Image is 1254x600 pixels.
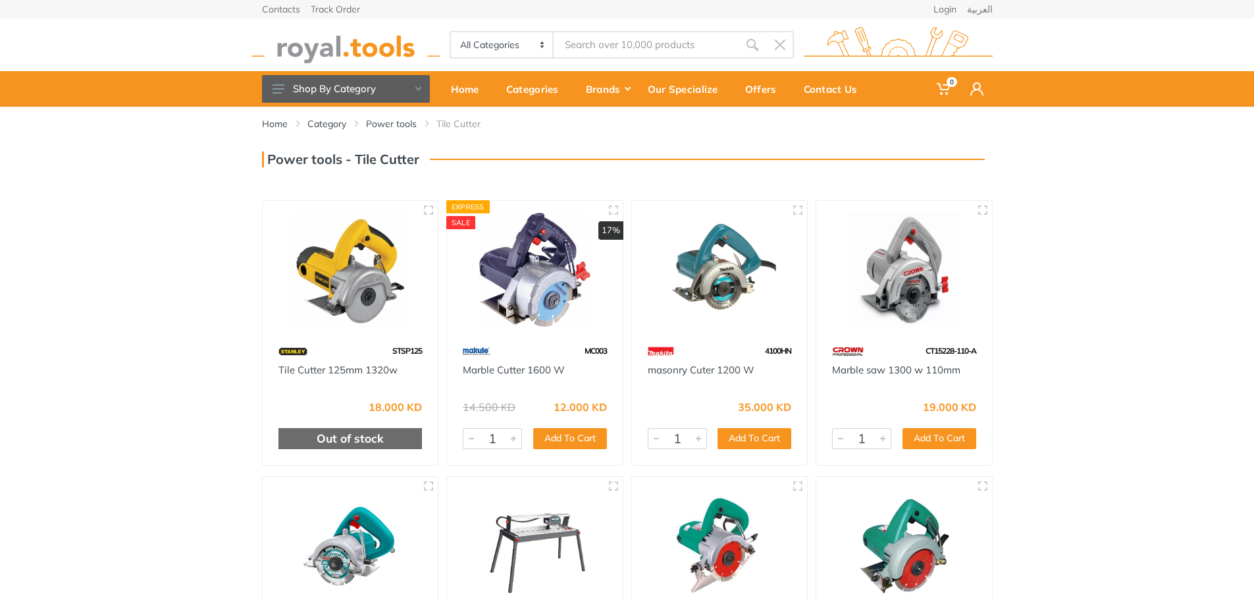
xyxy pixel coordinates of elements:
nav: breadcrumb [262,117,993,130]
select: Category [451,32,554,57]
div: 12.000 KD [554,402,607,412]
div: Offers [736,75,795,103]
a: Login [933,5,956,14]
a: Marble saw 1300 w 110mm [832,364,960,376]
img: Royal Tools - Marble saw 1300 w 110mm [828,213,980,327]
span: 0 [947,77,957,87]
a: 0 [927,71,961,107]
button: Add To Cart [533,428,607,449]
img: 15.webp [278,340,307,363]
a: Power tools [366,117,417,130]
img: Royal Tools - Marble Cutter 1600 W [459,213,611,327]
div: 18.000 KD [369,402,422,412]
div: Our Specialize [639,75,736,103]
a: Home [442,71,497,107]
button: Add To Cart [718,428,791,449]
span: CT15228-110-A [926,346,976,356]
div: Out of stock [278,428,423,449]
a: Categories [497,71,577,107]
img: Royal Tools - masonry Cuter 1200 W [644,213,796,327]
span: MC003 [585,346,607,356]
img: royal.tools Logo [251,27,440,63]
a: Marble Cutter 1600 W [463,364,565,376]
div: 14.500 KD [463,402,515,412]
a: Contact Us [795,71,875,107]
a: Offers [736,71,795,107]
div: SALE [446,216,475,229]
a: العربية [967,5,993,14]
a: Category [307,117,346,130]
div: Brands [577,75,639,103]
li: Tile Cutter [436,117,500,130]
div: 17% [598,221,623,240]
div: Categories [497,75,577,103]
img: royal.tools Logo [804,27,993,63]
div: 19.000 KD [923,402,976,412]
a: Home [262,117,288,130]
span: 4100HN [765,346,791,356]
div: Home [442,75,497,103]
img: 75.webp [832,340,864,363]
button: Add To Cart [902,428,976,449]
a: Tile Cutter 125mm 1320w [278,364,398,376]
div: Contact Us [795,75,875,103]
div: 35.000 KD [738,402,791,412]
h3: Power tools - Tile Cutter [262,151,419,167]
img: 59.webp [463,340,490,363]
a: masonry Cuter 1200 W [648,364,754,376]
button: Shop By Category [262,75,430,103]
span: STSP125 [392,346,422,356]
div: Express [446,200,490,213]
img: 42.webp [648,340,674,363]
input: Site search [554,31,738,59]
a: Contacts [262,5,300,14]
a: Track Order [311,5,360,14]
img: Royal Tools - Tile Cutter 125mm 1320w [274,213,427,327]
a: Our Specialize [639,71,736,107]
